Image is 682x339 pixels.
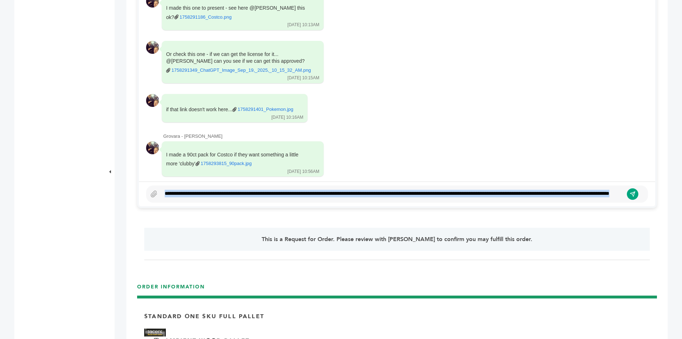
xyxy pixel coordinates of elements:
div: Or check this one - if we can get the license for it... @[PERSON_NAME] can you see if we can get ... [166,51,309,74]
div: [DATE] 10:13AM [287,22,319,28]
a: 1758291349_ChatGPT_Image_Sep_19,_2025,_10_15_32_AM.png [171,67,311,74]
a: 1758291186_Costco.png [180,14,232,20]
h3: ORDER INFORMATION [137,283,657,296]
div: I made this one to present - see here @[PERSON_NAME] this ok? [166,5,309,21]
div: I made a 90ct pack for Costco if they want something a little more 'clubby' [166,151,309,168]
div: [DATE] 10:15AM [287,75,319,81]
div: Grovara - [PERSON_NAME] [163,133,648,140]
div: [DATE] 10:16AM [271,114,303,121]
div: [DATE] 10:56AM [287,169,319,175]
p: This is a Request for Order. Please review with [PERSON_NAME] to confirm you may fulfill this order. [164,235,629,244]
img: Brand Name [144,329,166,336]
p: Standard One Sku Full Pallet [144,312,264,320]
div: if that link doesn't work here... [166,104,293,113]
a: 1758293815_90pack.jpg [201,160,252,167]
a: 1758291401_Pokemon.jpg [238,106,293,113]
